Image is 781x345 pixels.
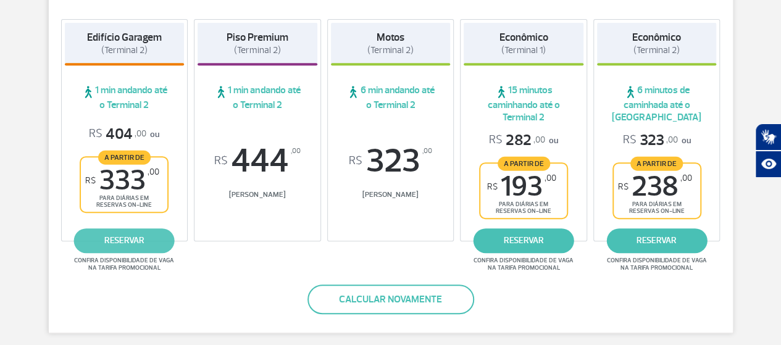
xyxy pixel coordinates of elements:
[307,285,474,314] button: Calcular novamente
[148,167,159,177] sup: ,00
[198,190,317,199] span: [PERSON_NAME]
[755,151,781,178] button: Abrir recursos assistivos.
[472,257,575,272] span: Confira disponibilidade de vaga na tarifa promocional
[85,175,96,186] sup: R$
[422,144,432,158] sup: ,00
[630,156,683,170] span: A partir de
[367,44,414,56] span: (Terminal 2)
[491,201,556,215] span: para diárias em reservas on-line
[291,144,301,158] sup: ,00
[755,123,781,151] button: Abrir tradutor de língua de sinais.
[597,84,717,123] span: 6 minutos de caminhada até o [GEOGRAPHIC_DATA]
[606,228,707,253] a: reservar
[98,150,151,164] span: A partir de
[623,131,691,150] p: ou
[331,144,451,178] span: 323
[487,181,498,192] sup: R$
[331,84,451,111] span: 6 min andando até o Terminal 2
[501,44,546,56] span: (Terminal 1)
[89,125,159,144] p: ou
[489,131,545,150] span: 282
[618,173,692,201] span: 238
[545,173,556,183] sup: ,00
[89,125,146,144] span: 404
[65,84,185,111] span: 1 min andando até o Terminal 2
[474,228,574,253] a: reservar
[101,44,148,56] span: (Terminal 2)
[87,31,162,44] strong: Edifício Garagem
[498,156,550,170] span: A partir de
[489,131,558,150] p: ou
[377,31,404,44] strong: Motos
[349,154,362,168] sup: R$
[499,31,548,44] strong: Econômico
[624,201,690,215] span: para diárias em reservas on-line
[680,173,692,183] sup: ,00
[755,123,781,178] div: Plugin de acessibilidade da Hand Talk.
[605,257,709,272] span: Confira disponibilidade de vaga na tarifa promocional
[331,190,451,199] span: [PERSON_NAME]
[214,154,228,168] sup: R$
[198,144,317,178] span: 444
[198,84,317,111] span: 1 min andando até o Terminal 2
[633,44,680,56] span: (Terminal 2)
[91,194,157,209] span: para diárias em reservas on-line
[464,84,583,123] span: 15 minutos caminhando até o Terminal 2
[487,173,556,201] span: 193
[74,228,175,253] a: reservar
[623,131,678,150] span: 323
[85,167,159,194] span: 333
[632,31,681,44] strong: Econômico
[72,257,176,272] span: Confira disponibilidade de vaga na tarifa promocional
[227,31,288,44] strong: Piso Premium
[234,44,280,56] span: (Terminal 2)
[618,181,629,192] sup: R$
